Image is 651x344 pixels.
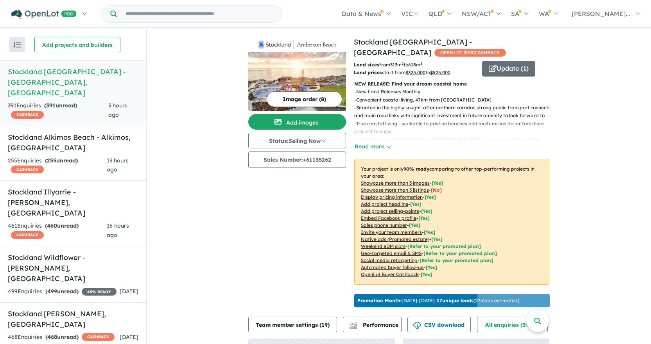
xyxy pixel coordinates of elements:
strong: ( unread) [45,157,78,164]
span: 13 hours ago [107,157,129,173]
span: [ Yes ] [410,201,421,207]
u: Embed Facebook profile [361,215,416,221]
div: 461 Enquir ies [8,221,107,240]
button: All enquiries (391) [477,317,548,332]
span: OPENLOT $ 200 CASHBACK [434,49,506,57]
img: sort.svg [13,42,21,48]
u: $ 525,000 [430,70,450,75]
strong: ( unread) [44,102,77,109]
img: Openlot PRO Logo White [11,9,77,19]
u: Showcase more than 3 listings [361,187,429,193]
p: NEW RELEASE: Find your dream coastal home [354,80,549,88]
span: 19 [321,321,328,328]
span: [ Yes ] [424,229,435,235]
img: download icon [413,322,421,330]
span: 460 [47,222,57,229]
a: Stockland Amberton Beach - Eglinton LogoStockland Amberton Beach - Eglinton [248,37,346,111]
u: Geo-targeted email & SMS [361,250,421,256]
span: [ No ] [431,187,442,193]
p: - Situated in the highly sought-after northern corridor, strong public transport connection and m... [354,104,556,120]
img: Stockland Amberton Beach - Eglinton Logo [251,40,343,49]
u: Automated buyer follow-up [361,264,424,270]
span: [ Yes ] [421,208,432,214]
u: Social media retargeting [361,257,418,263]
strong: ( unread) [45,333,79,340]
span: CASHBACK [11,231,44,239]
div: 468 Enquir ies [8,333,115,342]
sup: 2 [420,61,422,66]
span: [Yes] [421,271,432,277]
p: - In the growing coastal suburb of [GEOGRAPHIC_DATA], enjoy convenient schools, shops & transport... [354,136,556,152]
span: 391 [46,102,56,109]
u: Add project selling-points [361,208,419,214]
button: CSV download [407,317,471,332]
span: [ Yes ] [409,222,420,228]
span: CASHBACK [11,166,44,173]
span: [ Yes ] [418,215,430,221]
span: [ Yes ] [425,194,436,200]
h5: Stockland [PERSON_NAME] , [GEOGRAPHIC_DATA] [8,308,138,330]
button: Performance [343,317,402,332]
h5: Stockland Alkimos Beach - Alkimos , [GEOGRAPHIC_DATA] [8,132,138,153]
p: - Convenient coastal living, 47km from [GEOGRAPHIC_DATA]. [354,96,556,104]
span: 255 [47,157,56,164]
h5: Stockland [GEOGRAPHIC_DATA] - [GEOGRAPHIC_DATA] , [GEOGRAPHIC_DATA] [8,66,138,98]
span: [DATE] [120,288,138,295]
button: Status:Selling Now [248,133,346,148]
button: Image order (8) [267,91,342,107]
u: Weekend eDM slots [361,243,405,249]
span: 45 % READY [82,288,117,296]
div: 255 Enquir ies [8,156,107,175]
div: 391 Enquir ies [8,101,108,120]
img: Stockland Amberton Beach - Eglinton [248,52,346,111]
u: 313 m [390,62,404,68]
span: [Refer to your promoted plan] [420,257,493,263]
p: - New Land Releases Monthly. [354,88,556,96]
span: [Refer to your promoted plan] [423,250,497,256]
p: start from [354,69,476,77]
span: CASHBACK [82,333,115,341]
span: [ Yes ] [432,180,443,186]
span: [PERSON_NAME]... [572,10,630,18]
button: Sales Number:+61135262 [248,152,346,168]
button: Add images [248,114,346,130]
strong: ( unread) [45,222,79,229]
span: to [425,70,450,75]
b: Land sizes [354,62,379,68]
sup: 2 [402,61,404,66]
p: - True coastal living - walkable to pristine beaches and multi-million dollar foreshore precinct ... [354,120,556,136]
b: Land prices [354,70,382,75]
u: Invite your team members [361,229,422,235]
u: Native ads (Promoted estate) [361,236,429,242]
span: 3 hours ago [108,102,127,118]
b: Promotion Month: [357,298,402,303]
input: Try estate name, suburb, builder or developer [118,5,280,22]
p: [DATE] - [DATE] - ( 27 leads estimated) [357,297,519,304]
h5: Stockland Illyarrie - [PERSON_NAME] , [GEOGRAPHIC_DATA] [8,187,138,218]
button: Team member settings (19) [248,317,337,332]
p: from [354,61,476,69]
u: Display pricing information [361,194,423,200]
u: Sales phone number [361,222,407,228]
u: Showcase more than 3 images [361,180,430,186]
u: OpenLot Buyer Cashback [361,271,419,277]
span: [Yes] [426,264,437,270]
button: Update (1) [482,61,535,77]
span: [Yes] [431,236,443,242]
a: Stockland [GEOGRAPHIC_DATA] - [GEOGRAPHIC_DATA] [354,37,472,57]
strong: ( unread) [45,288,79,295]
b: 90 % ready [404,166,429,172]
span: [DATE] [120,333,138,340]
span: CASHBACK [11,111,44,119]
span: 16 hours ago [107,222,129,239]
button: Read more [354,142,391,151]
h5: Stockland Wildflower - [PERSON_NAME] , [GEOGRAPHIC_DATA] [8,252,138,284]
u: 618 m [408,62,422,68]
span: [Refer to your promoted plan] [407,243,481,249]
img: line-chart.svg [350,322,357,326]
u: $ 325,000 [405,70,425,75]
p: Your project is only comparing to other top-performing projects in your area: - - - - - - - - - -... [354,159,549,285]
u: Add project headline [361,201,408,207]
span: 468 [47,333,57,340]
span: 499 [47,288,57,295]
